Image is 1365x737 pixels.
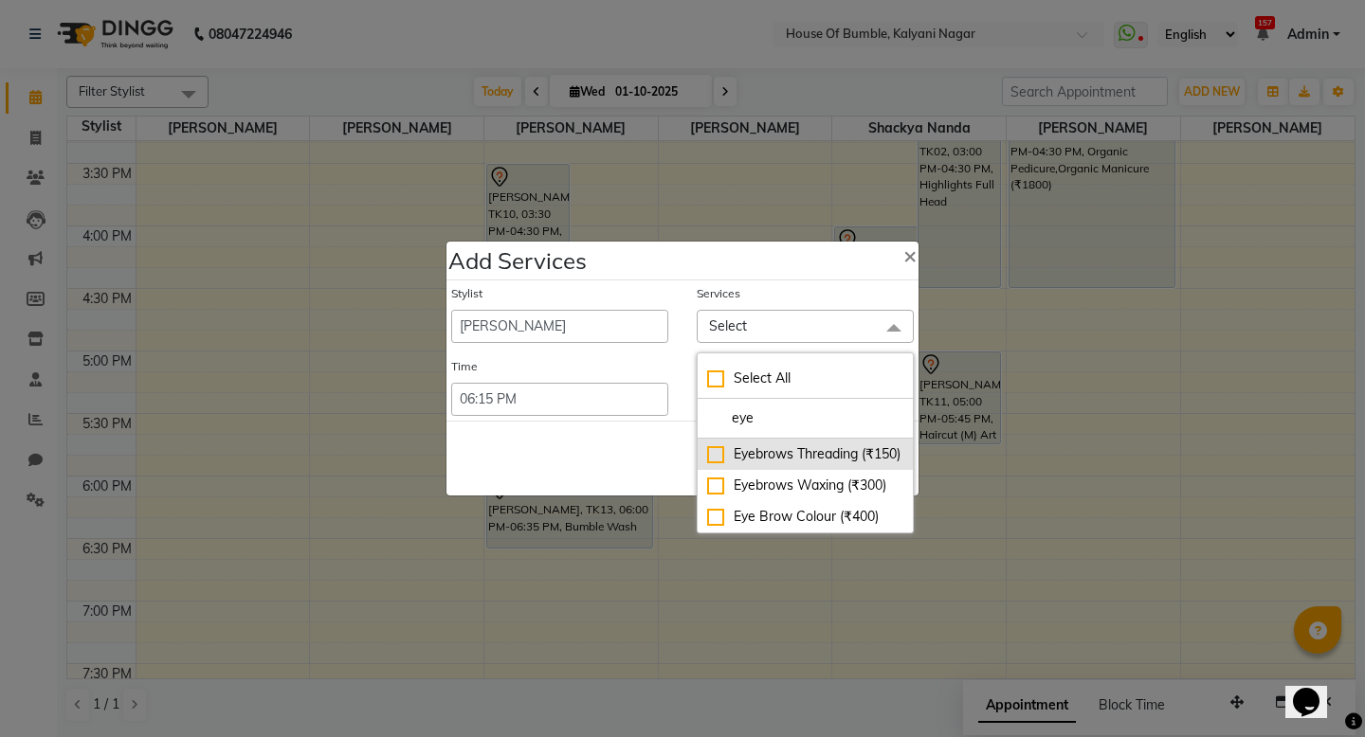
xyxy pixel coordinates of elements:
label: Services [697,285,740,302]
div: Eyebrows Threading (₹150) [707,444,903,464]
iframe: chat widget [1285,661,1346,718]
div: Select All [707,368,903,388]
div: Eye Brow Colour (₹400) [707,507,903,527]
h4: Add Services [448,243,587,278]
input: multiselect-search [707,408,903,428]
label: Time [451,358,478,375]
button: Close [888,228,932,281]
span: × [903,241,917,269]
div: Eyebrows Waxing (₹300) [707,476,903,495]
label: Stylist [451,285,482,302]
span: Select [709,317,747,334]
